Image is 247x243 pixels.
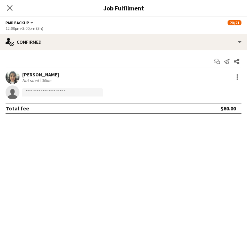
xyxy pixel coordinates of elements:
[6,26,241,31] div: 12:00pm-3:00pm (3h)
[6,105,29,112] div: Total fee
[6,20,35,25] button: Paid Backup
[40,78,53,83] div: 30km
[221,105,236,112] div: $60.00
[22,78,40,83] div: Not rated
[22,72,59,78] div: [PERSON_NAME]
[6,20,29,25] span: Paid Backup
[228,20,241,25] span: 20/21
